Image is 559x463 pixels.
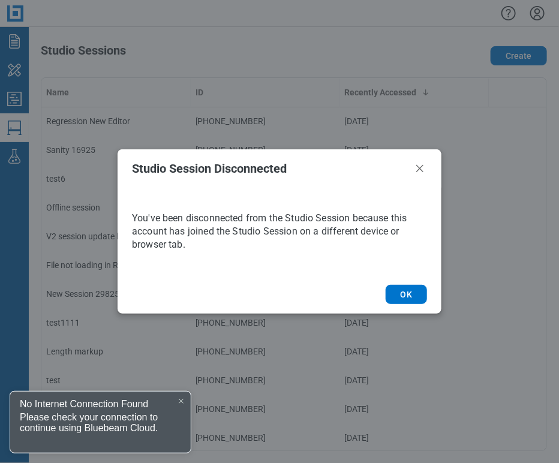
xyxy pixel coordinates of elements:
[132,212,427,251] p: You've been disconnected from the Studio Session because this account has joined the Studio Sessi...
[413,161,427,176] button: Close
[386,285,427,304] button: OK
[10,412,191,438] div: Please check your connection to continue using Bluebeam Cloud.
[20,396,148,410] div: No Internet Connection Found
[132,162,408,175] h2: Studio Session Disconnected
